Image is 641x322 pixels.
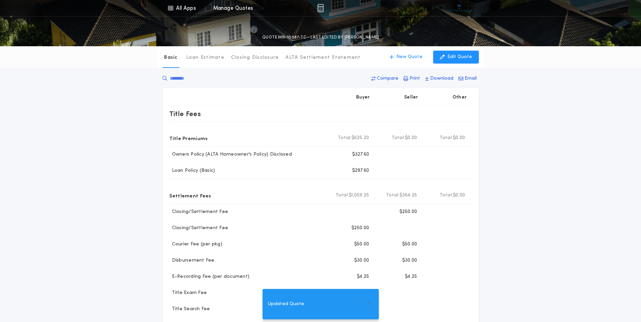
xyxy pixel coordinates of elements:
b: Total: [336,192,349,199]
p: Disbursement Fee [169,257,215,264]
p: $30.00 [354,257,369,264]
p: $250.00 [351,225,369,232]
p: $4.25 [357,273,369,280]
p: Buyer [356,94,370,101]
p: Other [452,94,466,101]
span: $0.00 [453,192,465,199]
span: $364.25 [399,192,417,199]
button: Email [457,73,479,85]
span: $0.00 [405,135,417,141]
p: $327.60 [352,151,369,158]
p: $4.25 [405,273,417,280]
p: Title Fees [169,108,201,119]
button: Compare [369,73,400,85]
p: E-Recording Fee (per document) [169,273,250,280]
p: Email [465,75,477,82]
p: $250.00 [399,209,417,215]
p: Closing/Settlement Fee [169,209,228,215]
p: Courier Fee (per pkg) [169,241,222,248]
p: Closing/Settlement Fee [169,225,228,232]
img: img [317,4,324,12]
span: $1,059.25 [349,192,369,199]
b: Total: [338,135,351,141]
p: Compare [377,75,398,82]
b: Total: [440,192,453,199]
p: Basic [164,54,177,61]
p: $297.60 [352,167,369,174]
p: Edit Quote [447,54,472,60]
p: Print [410,75,420,82]
button: Edit Quote [433,51,479,63]
b: Total: [386,192,399,199]
p: Download [430,75,453,82]
span: $625.20 [351,135,369,141]
img: vs-icon [447,5,472,11]
b: Total: [440,135,453,141]
p: New Quote [396,54,422,60]
p: Title Premiums [169,133,208,143]
button: Print [401,73,422,85]
span: Updated Quote [268,300,304,308]
p: Seller [404,94,418,101]
span: $0.00 [453,135,465,141]
p: QUOTE MN-10087-TC - LAST EDITED BY [PERSON_NAME] [262,34,379,41]
p: $50.00 [402,241,417,248]
p: Closing Disclosure [231,54,279,61]
p: Loan Estimate [186,54,224,61]
p: ALTA Settlement Statement [286,54,361,61]
p: Owners Policy (ALTA Homeowner's Policy) Disclosed [169,151,292,158]
p: Settlement Fees [169,190,211,201]
p: $30.00 [402,257,417,264]
p: Loan Policy (Basic) [169,167,215,174]
button: New Quote [383,51,429,63]
p: $50.00 [354,241,369,248]
button: Download [423,73,455,85]
b: Total: [392,135,405,141]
